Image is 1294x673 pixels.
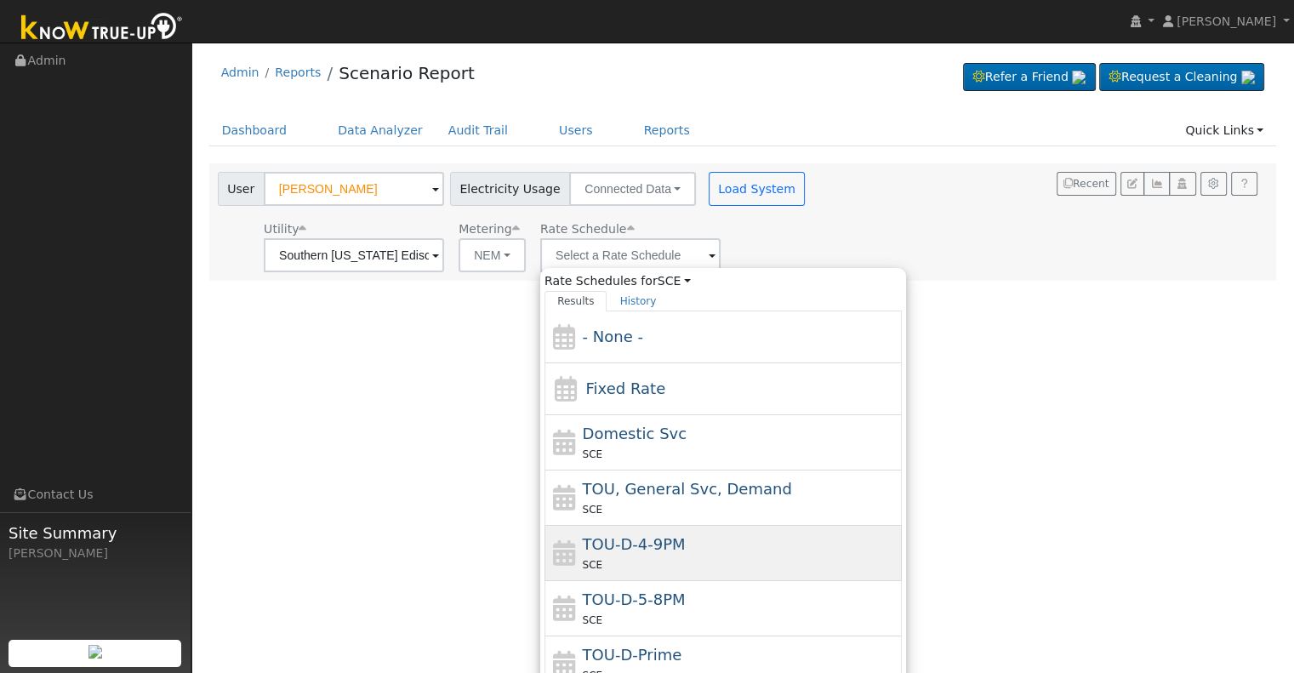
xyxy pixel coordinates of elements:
span: [PERSON_NAME] [1177,14,1276,28]
a: Request a Cleaning [1099,63,1264,92]
a: Reports [275,66,321,79]
span: TOU-D-Prime [583,646,682,664]
a: Help Link [1231,172,1257,196]
span: SCE [583,448,603,460]
input: Select a User [264,172,444,206]
img: retrieve [88,645,102,659]
a: Users [546,115,606,146]
button: Settings [1200,172,1227,196]
a: Quick Links [1172,115,1276,146]
a: Refer a Friend [963,63,1096,92]
span: Time of Use, General Service, Demand Metered, Critical Peak Option: TOU-GS-2 CPP, Three Phase (2k... [583,480,792,498]
a: SCE [658,274,691,288]
button: Load System [709,172,806,206]
a: Scenario Report [339,63,475,83]
div: [PERSON_NAME] [9,545,182,562]
img: retrieve [1072,71,1086,84]
a: Audit Trail [436,115,521,146]
a: Reports [631,115,703,146]
a: Dashboard [209,115,300,146]
img: Know True-Up [13,9,191,48]
span: TOU-D-5-8PM [583,590,686,608]
a: Admin [221,66,259,79]
button: Multi-Series Graph [1143,172,1170,196]
input: Select a Rate Schedule [540,238,721,272]
input: Select a Utility [264,238,444,272]
span: Site Summary [9,522,182,545]
a: Results [544,291,607,311]
span: SCE [583,614,603,626]
span: - None - [583,328,643,345]
a: Data Analyzer [325,115,436,146]
button: Edit User [1120,172,1144,196]
span: Alias: None [540,222,634,236]
div: Utility [264,220,444,238]
span: User [218,172,265,206]
span: TOU-D-4-9PM [583,535,686,553]
span: Domestic Service [583,425,687,442]
button: NEM [459,238,526,272]
span: SCE [583,559,603,571]
span: Electricity Usage [450,172,570,206]
button: Connected Data [569,172,696,206]
span: SCE [583,504,603,516]
button: Recent [1057,172,1116,196]
img: retrieve [1241,71,1255,84]
button: Login As [1169,172,1195,196]
span: Rate Schedules for [544,272,691,290]
a: History [607,291,669,311]
span: Fixed Rate [585,379,665,397]
div: Metering [459,220,526,238]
